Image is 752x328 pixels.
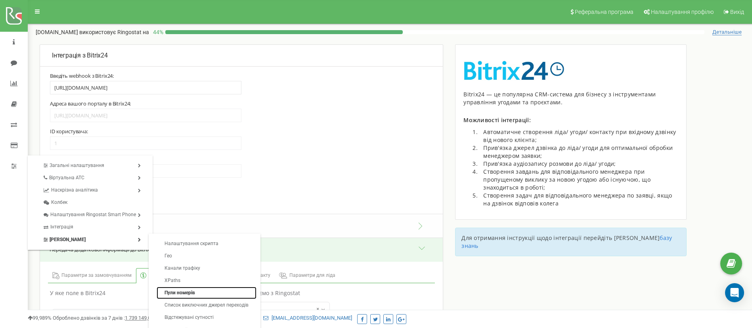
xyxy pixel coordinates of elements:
[157,274,256,287] a: XPaths
[28,315,52,321] span: 99,989%
[50,109,241,122] input: https://b24-site.bitrix24.com
[479,128,678,144] li: Автоматичне створення ліда/ угоди/ контакту при вхідному дзвінку від нового клієнта;
[61,272,132,279] span: Параметри за замовчуванням
[157,250,256,262] a: Гео
[157,262,256,274] a: Канали трафіку
[461,234,672,249] a: базу знань
[157,238,256,250] a: Налаштування скрипта
[463,61,564,81] img: image
[136,269,201,282] a: Параметри для угоди
[50,128,88,134] label: ID користувача:
[463,90,678,106] div: Bitrix24 — це популярна CRM-система для бізнесу з інструментами управління угодами та проєктами.
[50,81,241,94] input: https://b24-site.bitrix24.com/rest/1/jsdvkj438hfwe7
[463,116,678,124] p: Можливості інтеграції:
[263,315,352,321] a: [EMAIL_ADDRESS][DOMAIN_NAME]
[157,299,256,311] a: Список виключних джерел переходів
[157,287,256,299] a: Пули номерів
[233,303,327,315] span: Custom
[575,9,633,15] span: Реферальна програма
[125,315,153,321] u: 1 739 149,00
[712,29,742,35] span: Детальніше
[36,184,149,196] a: Наскрізна аналітика
[316,303,319,315] span: ×
[227,287,406,299] th: Що передаємо з Ringostat
[479,192,678,207] li: Створення задач для відповідального менеджера по заявці, якщо на дзвінок відповів колега
[36,209,149,221] a: Налаштування Ringostat Smart Phone
[231,302,330,315] span: Custom
[148,272,197,279] span: Параметри для угоди
[40,238,443,262] button: Передача додаткової інформації до Bitrix24
[157,311,256,324] a: Відстежувані сутності
[53,315,153,321] span: Оброблено дзвінків за 7 днів :
[36,28,149,36] p: [DOMAIN_NAME]
[40,214,443,238] button: Співробітники
[651,9,714,15] span: Налаштування профілю
[479,168,678,192] li: Створення завдань для відповідального менеджера при пропущеному виклику за новою угодою або існую...
[36,196,149,209] a: Колбек
[50,136,241,150] input: 1
[6,7,22,25] img: ringostat logo
[36,221,149,233] a: Інтеграція
[479,160,678,168] li: Прив'язка аудіозапису розмови до ліда/ угоди;
[50,100,131,107] label: Адреса вашого порталу в Bitrix24:
[36,159,149,172] a: Загальні налаштування
[36,172,149,184] a: Віртуальна АТС
[275,269,339,282] a: Параметри для ліда
[725,283,744,302] div: Open Intercom Messenger
[461,234,680,250] p: Для отримання інструкції щодо інтеграції перейдіть [PERSON_NAME]
[479,144,678,160] li: Прив'язка джерел дзвінка до ліда/ угоди для оптимальної обробки менеджером заявки;
[36,234,149,246] a: [PERSON_NAME]
[79,29,149,35] span: використовує Ringostat на
[48,287,227,299] th: У яке поле в Bitrix24
[730,9,744,15] span: Вихід
[50,73,114,79] label: Введіть webhook з Bitrix24:
[289,272,335,279] span: Параметри для ліда
[48,269,136,283] a: Параметри за замовчуванням
[52,51,431,60] p: Інтеграція з Bitrix24
[149,28,165,36] p: 44 %
[52,309,151,322] span: gaClientId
